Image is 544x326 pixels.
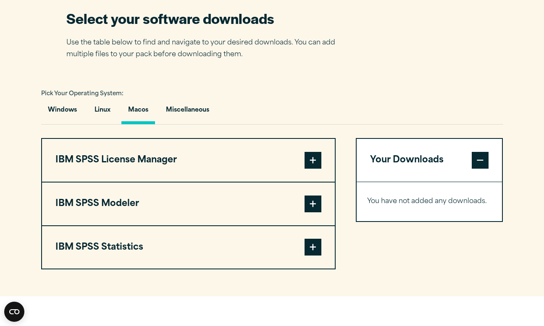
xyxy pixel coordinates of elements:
button: Open CMP widget [4,302,24,322]
div: Your Downloads [357,182,502,221]
button: Linux [88,100,117,124]
span: Pick Your Operating System: [41,91,124,96]
button: Macos [121,100,155,124]
button: Windows [41,100,84,124]
button: Miscellaneous [159,100,216,124]
p: You have not added any downloads. [367,196,492,208]
button: Your Downloads [357,139,502,182]
h2: Select your software downloads [66,9,348,28]
button: IBM SPSS Modeler [42,183,335,225]
button: IBM SPSS Statistics [42,226,335,269]
p: Use the table below to find and navigate to your desired downloads. You can add multiple files to... [66,37,348,61]
button: IBM SPSS License Manager [42,139,335,182]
